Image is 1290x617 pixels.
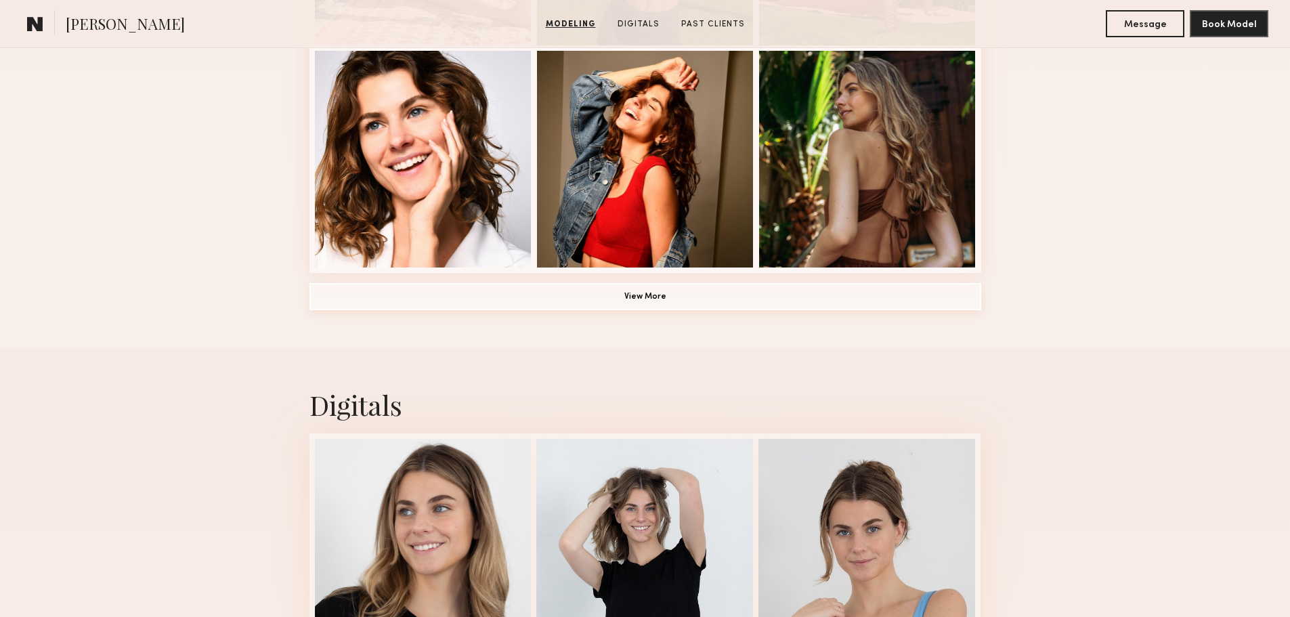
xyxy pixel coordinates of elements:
[309,387,981,423] div: Digitals
[676,18,750,30] a: Past Clients
[66,14,185,37] span: [PERSON_NAME]
[309,283,981,310] button: View More
[1190,18,1268,29] a: Book Model
[540,18,601,30] a: Modeling
[612,18,665,30] a: Digitals
[1190,10,1268,37] button: Book Model
[1106,10,1184,37] button: Message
